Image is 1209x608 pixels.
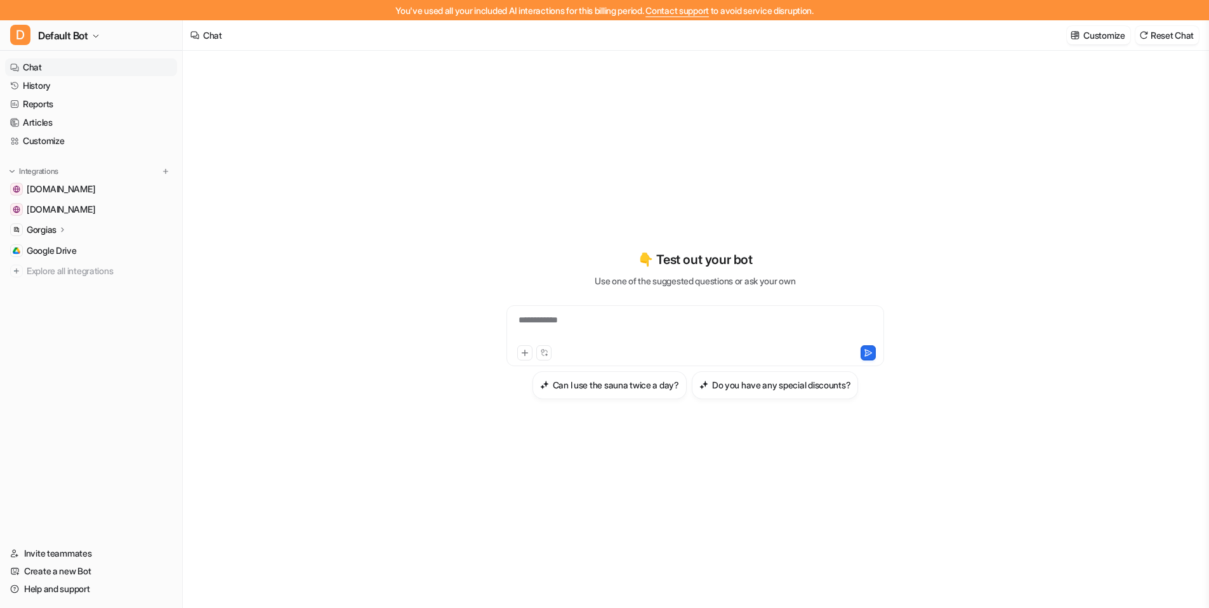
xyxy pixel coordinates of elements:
a: History [5,77,177,95]
p: Customize [1083,29,1125,42]
img: explore all integrations [10,265,23,277]
img: help.sauna.space [13,185,20,193]
a: Chat [5,58,177,76]
p: Use one of the suggested questions or ask your own [595,274,795,287]
a: Articles [5,114,177,131]
img: menu_add.svg [161,167,170,176]
p: Gorgias [27,223,56,236]
a: Help and support [5,580,177,598]
a: Explore all integrations [5,262,177,280]
span: Explore all integrations [27,261,172,281]
button: Reset Chat [1135,26,1199,44]
img: sauna.space [13,206,20,213]
a: Google DriveGoogle Drive [5,242,177,260]
img: Can I use the sauna twice a day? [540,380,549,390]
span: [DOMAIN_NAME] [27,183,95,195]
a: Invite teammates [5,545,177,562]
span: Contact support [645,5,709,16]
span: Google Drive [27,244,77,257]
p: 👇 Test out your bot [638,250,752,269]
p: Integrations [19,166,58,176]
a: sauna.space[DOMAIN_NAME] [5,201,177,218]
span: D [10,25,30,45]
button: Integrations [5,165,62,178]
img: Do you have any special discounts? [699,380,708,390]
img: customize [1071,30,1080,40]
span: Default Bot [38,27,88,44]
div: Chat [203,29,222,42]
button: Customize [1067,26,1130,44]
img: reset [1139,30,1148,40]
a: Reports [5,95,177,113]
span: [DOMAIN_NAME] [27,203,95,216]
a: Create a new Bot [5,562,177,580]
img: Gorgias [13,226,20,234]
a: help.sauna.space[DOMAIN_NAME] [5,180,177,198]
img: Google Drive [13,247,20,254]
button: Do you have any special discounts?Do you have any special discounts? [692,371,858,399]
h3: Can I use the sauna twice a day? [553,378,679,392]
button: Can I use the sauna twice a day?Can I use the sauna twice a day? [532,371,687,399]
img: expand menu [8,167,17,176]
a: Customize [5,132,177,150]
h3: Do you have any special discounts? [712,378,850,392]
